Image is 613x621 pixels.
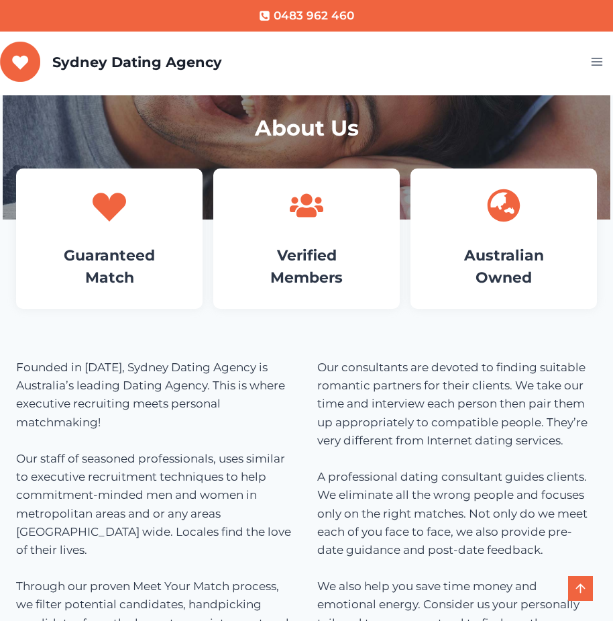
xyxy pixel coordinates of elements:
[274,7,354,25] span: 0483 962 460
[52,54,222,70] div: Sydney Dating Agency
[259,7,354,25] a: 0483 962 460
[19,112,595,144] h1: About Us
[64,246,155,287] a: GuaranteedMatch
[464,246,544,287] a: AustralianOwned
[585,52,613,73] button: Open menu
[568,576,593,601] a: Scroll to top
[270,246,343,287] a: VerifiedMembers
